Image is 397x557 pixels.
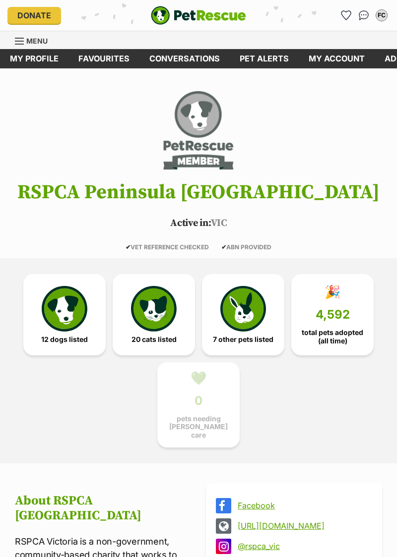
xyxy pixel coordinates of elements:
span: 4,592 [316,308,350,322]
img: chat-41dd97257d64d25036548639549fe6c8038ab92f7586957e7f3b1b290dea8141.svg [359,10,369,20]
a: 7 other pets listed [202,274,284,355]
img: logo-e224e6f780fb5917bec1dbf3a21bbac754714ae5b6737aabdf751b685950b380.svg [151,6,246,25]
a: PetRescue [151,6,246,25]
img: cat-icon-068c71abf8fe30c970a85cd354bc8e23425d12f6e8612795f06af48be43a487a.svg [131,286,177,332]
a: 💚 0 pets needing [PERSON_NAME] care [157,362,240,447]
span: pets needing [PERSON_NAME] care [166,415,231,439]
button: My account [374,7,390,23]
span: Menu [26,37,48,45]
span: 12 dogs listed [41,335,88,343]
img: bunny-icon-b786713a4a21a2fe6d13e954f4cb29d131f1b31f8a74b52ca2c6d2999bc34bbe.svg [220,286,266,332]
span: Active in: [170,217,210,229]
a: 20 cats listed [113,274,195,355]
span: 7 other pets listed [213,335,273,343]
a: @rspca_vic [238,542,368,551]
a: Conversations [356,7,372,23]
h2: About RSPCA [GEOGRAPHIC_DATA] [15,494,191,523]
a: My account [299,49,375,68]
span: VET REFERENCE CHECKED [126,243,209,251]
a: conversations [139,49,230,68]
a: 12 dogs listed [23,274,106,355]
a: 🎉 4,592 total pets adopted (all time) [291,274,374,355]
div: 💚 [191,371,206,386]
a: Favourites [68,49,139,68]
a: Pet alerts [230,49,299,68]
span: 20 cats listed [132,335,177,343]
span: 0 [195,394,202,408]
span: ABN PROVIDED [221,243,271,251]
icon: ✔ [126,243,131,251]
a: Favourites [338,7,354,23]
ul: Account quick links [338,7,390,23]
a: Donate [7,7,61,24]
span: total pets adopted (all time) [300,329,365,344]
div: 🎉 [325,284,340,299]
a: [URL][DOMAIN_NAME] [238,521,368,530]
a: Menu [15,31,55,49]
div: FC [377,10,387,20]
img: petrescue-icon-eee76f85a60ef55c4a1927667547b313a7c0e82042636edf73dce9c88f694885.svg [42,286,87,332]
img: RSPCA Peninsula Victoria [161,88,236,172]
a: Facebook [238,501,368,510]
icon: ✔ [221,243,226,251]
